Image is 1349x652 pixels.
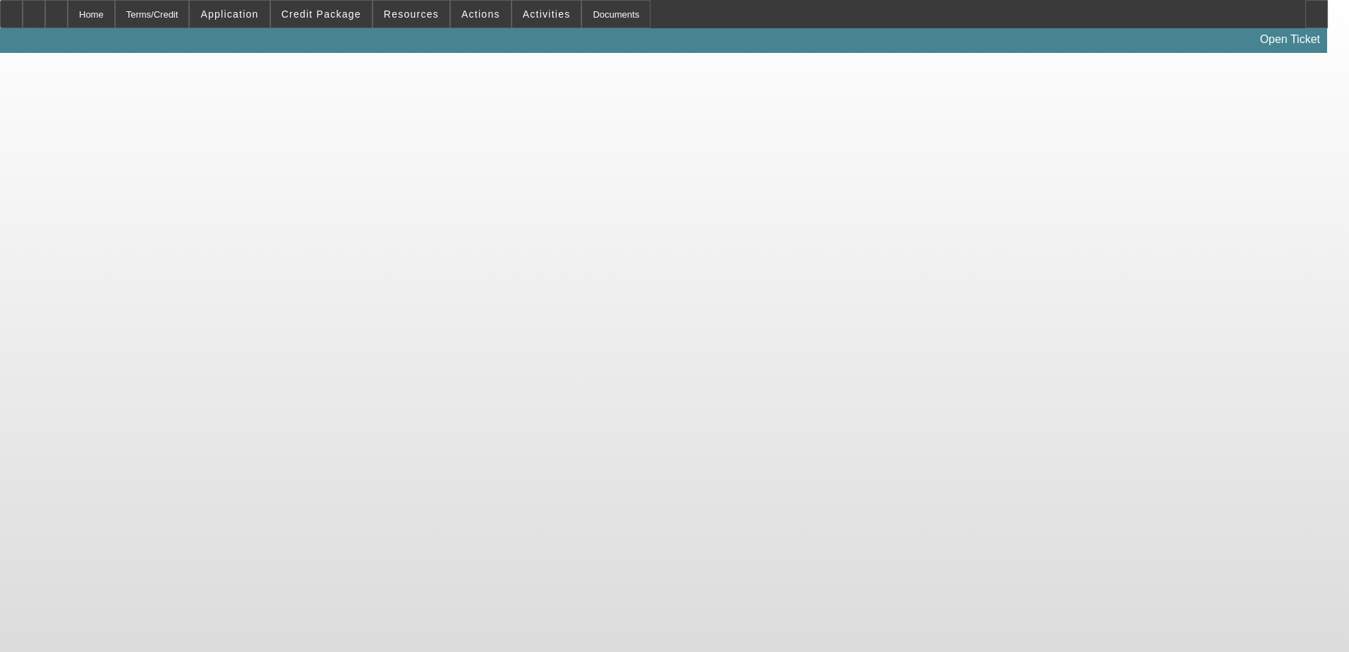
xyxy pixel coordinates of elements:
button: Application [190,1,269,28]
button: Credit Package [271,1,372,28]
span: Application [200,8,258,20]
button: Actions [451,1,511,28]
button: Activities [512,1,581,28]
button: Resources [373,1,449,28]
span: Resources [384,8,439,20]
a: Open Ticket [1254,28,1326,52]
span: Actions [461,8,500,20]
span: Credit Package [282,8,361,20]
span: Activities [523,8,571,20]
